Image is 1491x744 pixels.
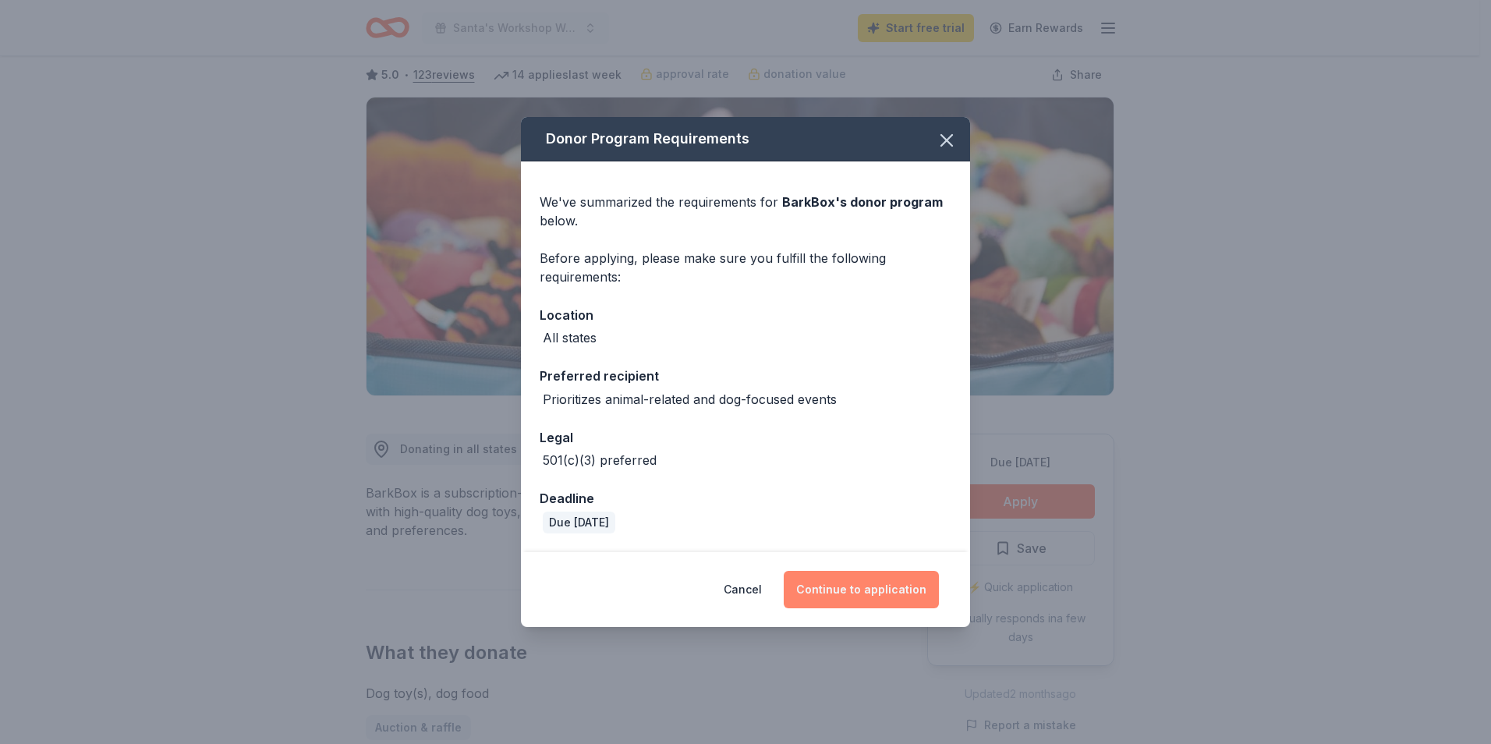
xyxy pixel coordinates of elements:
[540,427,951,448] div: Legal
[543,512,615,533] div: Due [DATE]
[543,451,657,469] div: 501(c)(3) preferred
[540,305,951,325] div: Location
[540,193,951,230] div: We've summarized the requirements for below.
[543,390,837,409] div: Prioritizes animal-related and dog-focused events
[543,328,597,347] div: All states
[724,571,762,608] button: Cancel
[540,488,951,508] div: Deadline
[784,571,939,608] button: Continue to application
[782,194,943,210] span: BarkBox 's donor program
[521,117,970,161] div: Donor Program Requirements
[540,249,951,286] div: Before applying, please make sure you fulfill the following requirements:
[540,366,951,386] div: Preferred recipient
